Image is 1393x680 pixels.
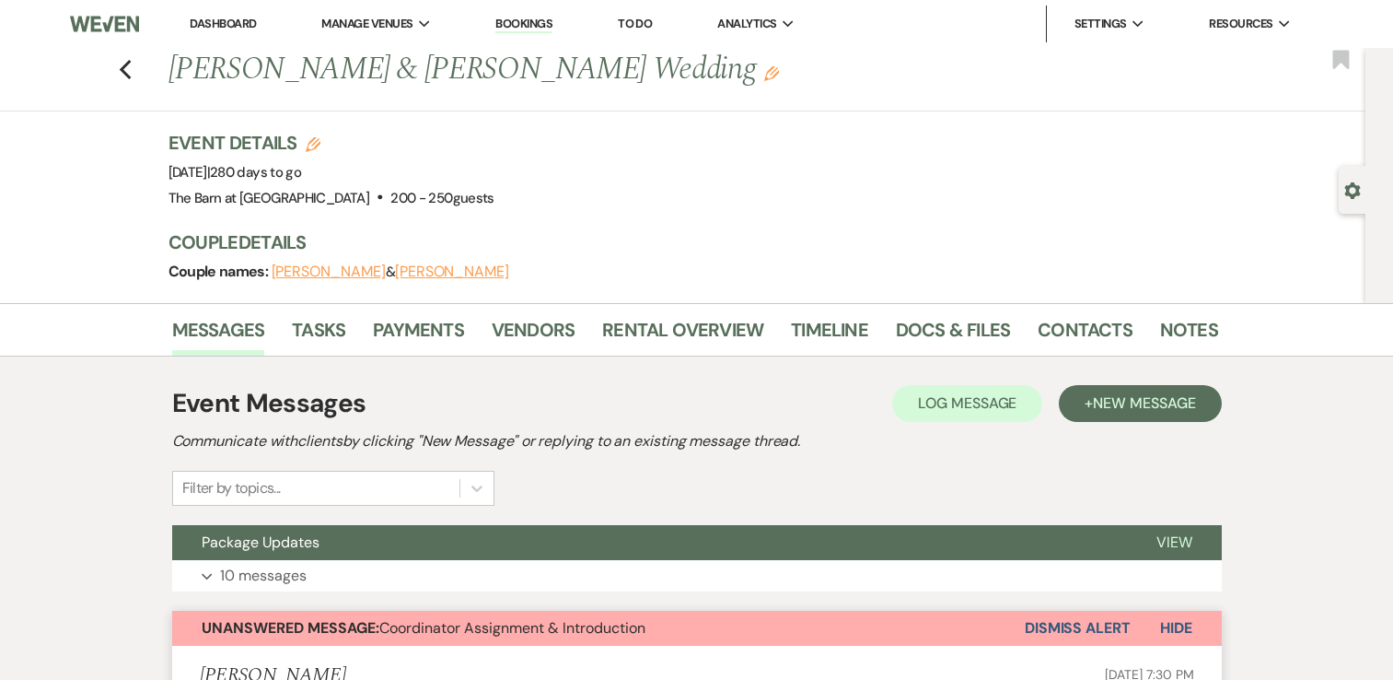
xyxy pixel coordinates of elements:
[373,315,464,356] a: Payments
[492,315,575,356] a: Vendors
[918,393,1016,413] span: Log Message
[272,264,386,279] button: [PERSON_NAME]
[168,262,272,281] span: Couple names:
[321,15,412,33] span: Manage Venues
[168,163,302,182] span: [DATE]
[1160,315,1218,356] a: Notes
[210,163,301,182] span: 280 days to go
[1093,393,1195,413] span: New Message
[764,64,779,81] button: Edit
[202,533,319,552] span: Package Updates
[1059,385,1221,422] button: +New Message
[1131,611,1222,646] button: Hide
[272,263,509,281] span: &
[172,384,366,423] h1: Event Messages
[172,430,1222,452] h2: Communicate with clients by clicking "New Message" or replying to an existing message thread.
[717,15,776,33] span: Analytics
[1074,15,1127,33] span: Settings
[220,564,307,588] p: 10 messages
[395,264,509,279] button: [PERSON_NAME]
[1160,618,1192,638] span: Hide
[172,525,1127,560] button: Package Updates
[168,130,494,156] h3: Event Details
[202,618,379,638] strong: Unanswered Message:
[892,385,1042,422] button: Log Message
[602,315,763,356] a: Rental Overview
[1209,15,1272,33] span: Resources
[172,611,1025,646] button: Unanswered Message:Coordinator Assignment & Introduction
[168,189,369,207] span: The Barn at [GEOGRAPHIC_DATA]
[172,315,265,356] a: Messages
[495,16,552,33] a: Bookings
[190,16,256,31] a: Dashboard
[202,618,645,638] span: Coordinator Assignment & Introduction
[70,5,139,43] img: Weven Logo
[182,477,281,499] div: Filter by topics...
[896,315,1010,356] a: Docs & Files
[390,189,493,207] span: 200 - 250 guests
[618,16,652,31] a: To Do
[1156,533,1192,552] span: View
[168,48,993,92] h1: [PERSON_NAME] & [PERSON_NAME] Wedding
[1127,525,1222,560] button: View
[172,560,1222,592] button: 10 messages
[1344,181,1361,198] button: Open lead details
[168,229,1200,255] h3: Couple Details
[791,315,868,356] a: Timeline
[292,315,345,356] a: Tasks
[1025,611,1131,646] button: Dismiss Alert
[207,163,301,182] span: |
[1038,315,1132,356] a: Contacts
